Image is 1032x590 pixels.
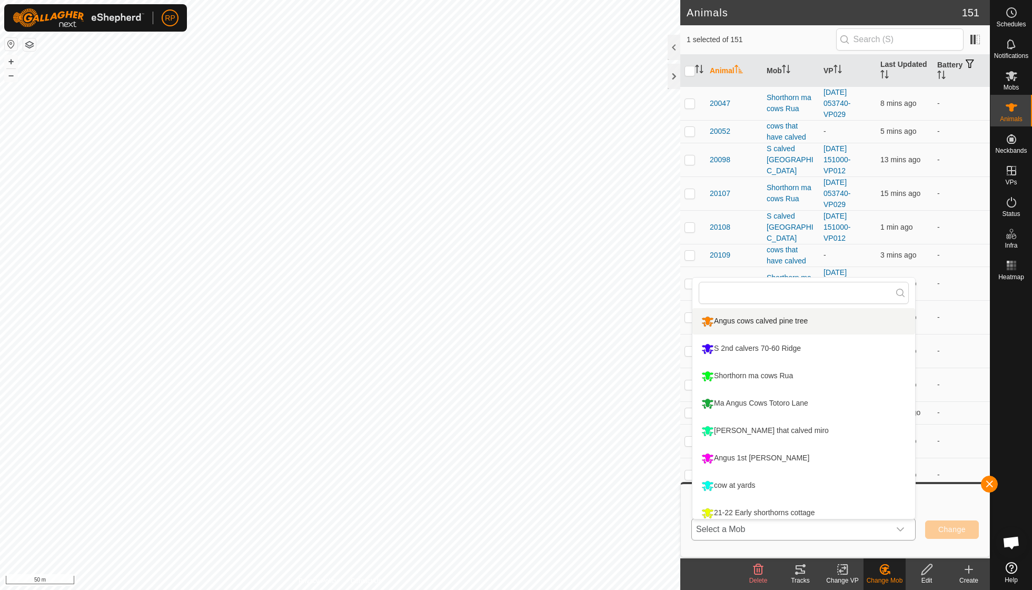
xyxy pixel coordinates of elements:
div: S calved [GEOGRAPHIC_DATA] [767,211,815,244]
p-sorticon: Activate to sort [833,66,842,75]
li: Angus Calves that calved miro [692,418,915,444]
button: Map Layers [23,38,36,51]
img: Gallagher Logo [13,8,144,27]
a: [DATE] 053740-VP029 [823,88,850,119]
td: - [933,210,990,244]
div: Shorthorn ma cows Rua [767,182,815,204]
div: dropdown trigger [890,519,911,540]
li: Angus 1st Calvers Haydens [692,445,915,471]
th: VP [819,55,876,87]
a: Privacy Policy [299,576,338,586]
p-sorticon: Activate to sort [782,66,790,75]
span: Animals [1000,116,1023,122]
a: Contact Us [351,576,382,586]
a: [DATE] 053740-VP029 [823,178,850,209]
div: Shorthorn ma cows Rua [767,92,815,114]
span: RP [165,13,175,24]
td: - [933,401,990,424]
div: S 2nd calvers 70-60 Ridge [699,340,803,358]
div: Change VP [821,576,864,585]
div: 21-22 Early shorthorns cottage [699,504,817,522]
h2: Animals [687,6,962,19]
td: - [933,86,990,120]
span: Schedules [996,21,1026,27]
div: cows that have calved [767,121,815,143]
td: - [933,244,990,267]
span: 17 Sep 2025 at 3:10 PM [880,251,916,259]
td: - [933,120,990,143]
th: Animal [706,55,762,87]
span: Help [1005,577,1018,583]
td: - [933,300,990,334]
span: 20098 [710,154,730,165]
button: + [5,55,17,68]
app-display-virtual-paddock-transition: - [823,251,826,259]
app-display-virtual-paddock-transition: - [823,127,826,135]
td: - [933,334,990,368]
span: 17 Sep 2025 at 3:00 PM [880,155,920,164]
span: Select a Mob [692,519,890,540]
span: VPs [1005,179,1017,185]
span: 17 Sep 2025 at 3:05 PM [880,99,916,107]
button: – [5,69,17,82]
th: Mob [762,55,819,87]
td: - [933,368,990,401]
div: cows that have calved [767,244,815,267]
td: - [933,424,990,458]
a: Help [990,558,1032,587]
span: Notifications [994,53,1028,59]
a: [DATE] 151000-VP012 [823,144,850,175]
span: Delete [749,577,768,584]
span: Mobs [1004,84,1019,91]
div: Shorthorn ma cows Rua [699,367,796,385]
div: Create [948,576,990,585]
span: 1 selected of 151 [687,34,836,45]
p-sorticon: Activate to sort [937,72,946,81]
button: Change [925,520,979,539]
span: 17 Sep 2025 at 3:12 PM [880,223,912,231]
span: 17 Sep 2025 at 2:58 PM [880,189,920,198]
span: 20108 [710,222,730,233]
td: - [933,143,990,176]
span: 20109 [710,250,730,261]
th: Battery [933,55,990,87]
button: Reset Map [5,38,17,51]
span: 17 Sep 2025 at 3:08 PM [880,127,916,135]
div: Open chat [996,527,1027,558]
li: Ma Angus Cows Totoro Lane [692,390,915,417]
div: Tracks [779,576,821,585]
p-sorticon: Activate to sort [880,72,889,80]
span: Change [938,525,966,534]
li: S 2nd calvers 70-60 Ridge [692,336,915,362]
li: cow at yards [692,473,915,499]
td: - [933,267,990,300]
div: Change Mob [864,576,906,585]
div: Angus 1st [PERSON_NAME] [699,449,812,467]
span: 20107 [710,188,730,199]
p-sorticon: Activate to sort [695,66,703,75]
li: Angus cows calved pine tree [692,308,915,335]
span: Infra [1005,242,1017,249]
th: Last Updated [876,55,933,87]
span: 20047 [710,98,730,109]
a: [DATE] 053740-VP029 [823,268,850,299]
li: 21-22 Early shorthorns cottage [692,500,915,526]
div: cow at yards [699,477,758,495]
span: 151 [962,5,979,21]
div: Edit [906,576,948,585]
a: [DATE] 151000-VP012 [823,212,850,242]
td: - [933,176,990,210]
div: Shorthorn ma cows Rua [767,272,815,294]
div: S calved [GEOGRAPHIC_DATA] [767,143,815,176]
span: 20052 [710,126,730,137]
input: Search (S) [836,28,964,51]
li: Shorthorn ma cows Rua [692,363,915,389]
span: Neckbands [995,147,1027,154]
div: Angus cows calved pine tree [699,312,810,330]
span: Heatmap [998,274,1024,280]
td: - [933,458,990,491]
span: Status [1002,211,1020,217]
div: Ma Angus Cows Totoro Lane [699,395,811,412]
div: [PERSON_NAME] that calved miro [699,422,831,440]
p-sorticon: Activate to sort [735,66,743,75]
